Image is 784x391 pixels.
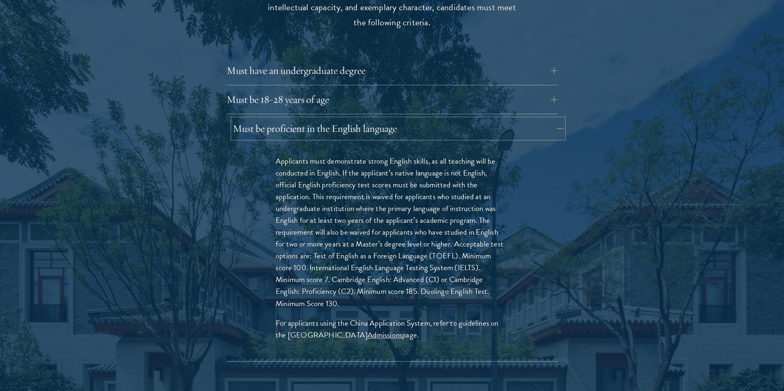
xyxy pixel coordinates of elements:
button: Must be proficient in the English language [233,119,563,138]
p: For applicants using the China Application System, refer to guidelines on the [GEOGRAPHIC_DATA] p... [276,317,508,341]
button: Must be 18-28 years of age [227,90,557,109]
button: Must have an undergraduate degree [227,61,557,80]
p: Applicants must demonstrate strong English skills, as all teaching will be conducted in English. ... [276,155,508,309]
a: Admissions [367,329,402,341]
